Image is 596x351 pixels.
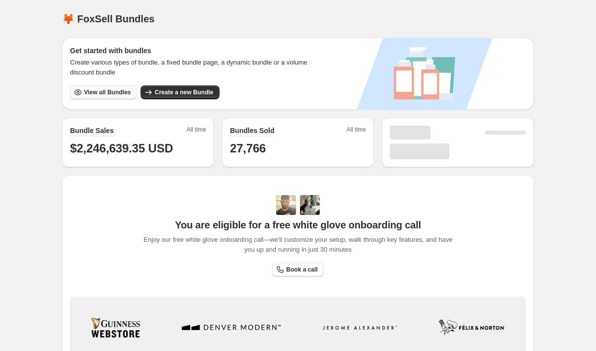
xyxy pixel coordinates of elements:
h1: 🦊 FoxSell Bundles [62,13,154,25]
span: Book a call [286,266,317,274]
h2: Bundles Sold [230,126,274,136]
span: Create a new Bundle [154,88,213,96]
img: Prakhar [300,195,320,215]
span: Enjoy our free white glove onboarding call—we'll customize your setup, walk through key features,... [139,235,458,255]
h1: 27,766 [230,140,366,156]
span: View all Bundles [84,88,131,96]
a: Book a call [272,263,323,277]
button: Create a new Bundle [141,85,219,99]
span: Create various types of bundle, a fixed bundle page, a dynamic bundle or a volume discount bundle [70,58,317,77]
h2: Bundle Sales [70,126,114,136]
span: You are eligible for a free white glove onboarding call [175,219,421,231]
h3: Get started with bundles [70,46,317,56]
img: Adi [276,195,296,215]
span: All time [187,126,206,137]
span: All time [347,126,366,137]
h1: $2,246,639.35 USD [70,140,206,156]
button: View all Bundles [70,85,137,99]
